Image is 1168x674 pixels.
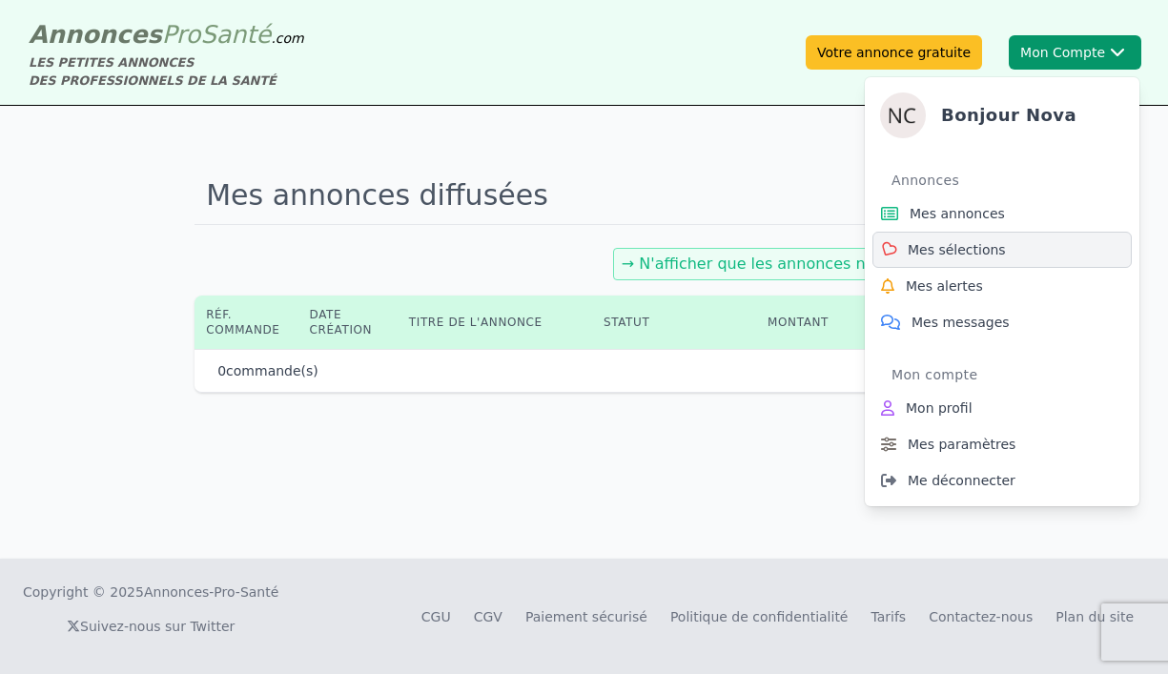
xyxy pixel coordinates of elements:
[144,582,278,602] a: Annonces-Pro-Santé
[891,359,1132,390] div: Mon compte
[910,204,1005,223] span: Mes annonces
[622,255,961,273] a: → N'afficher que les annonces non finalisées
[908,435,1015,454] span: Mes paramètres
[67,619,235,634] a: Suivez-nous sur Twitter
[1055,609,1134,624] a: Plan du site
[1009,35,1141,70] button: Mon CompteNovaBonjour NovaAnnoncesMes annoncesMes sélectionsMes alertesMes messagesMon compteMon ...
[195,296,297,349] th: Réf. commande
[941,102,1076,129] h4: Bonjour Nova
[806,35,982,70] a: Votre annonce gratuite
[906,276,983,296] span: Mes alertes
[200,20,271,49] span: Santé
[908,240,1006,259] span: Mes sélections
[872,232,1132,268] a: Mes sélections
[217,363,226,378] span: 0
[29,20,304,49] a: AnnoncesProSanté.com
[872,426,1132,462] a: Mes paramètres
[871,609,906,624] a: Tarifs
[929,609,1033,624] a: Contactez-nous
[872,390,1132,426] a: Mon profil
[271,31,303,46] span: .com
[217,361,318,380] p: commande(s)
[908,471,1015,490] span: Me déconnecter
[872,304,1132,340] a: Mes messages
[592,296,756,349] th: Statut
[29,20,162,49] span: Annonces
[872,462,1132,499] a: Me déconnecter
[912,313,1010,332] span: Mes messages
[195,167,973,225] h1: Mes annonces diffusées
[906,398,973,418] span: Mon profil
[891,165,1132,195] div: Annonces
[872,195,1132,232] a: Mes annonces
[872,268,1132,304] a: Mes alertes
[162,20,201,49] span: Pro
[421,609,451,624] a: CGU
[23,582,278,602] div: Copyright © 2025
[670,609,849,624] a: Politique de confidentialité
[298,296,398,349] th: Date création
[756,296,875,349] th: Montant
[29,53,304,90] div: LES PETITES ANNONCES DES PROFESSIONNELS DE LA SANTÉ
[398,296,592,349] th: Titre de l'annonce
[880,92,926,138] img: Nova
[525,609,647,624] a: Paiement sécurisé
[474,609,502,624] a: CGV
